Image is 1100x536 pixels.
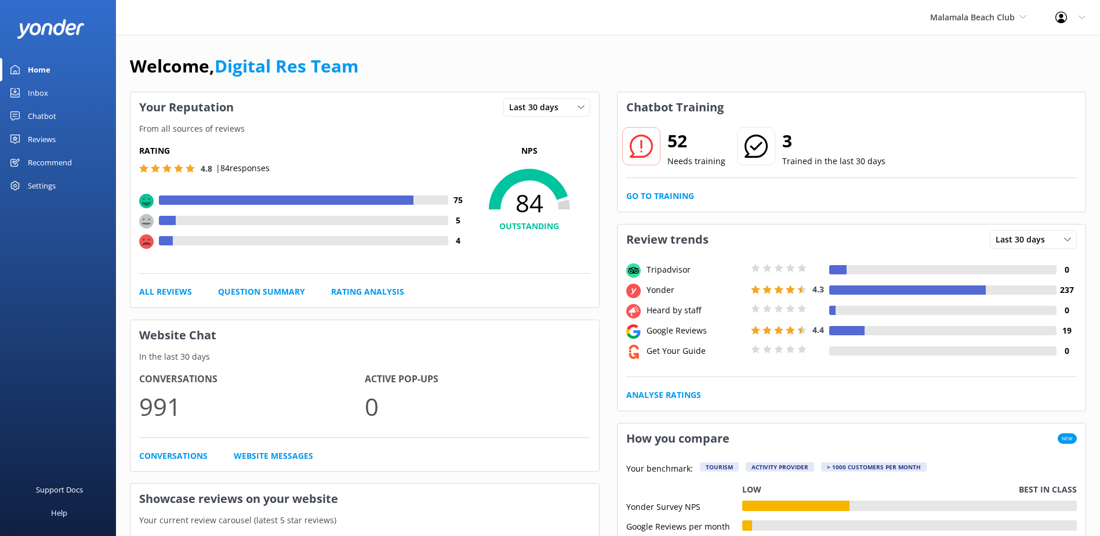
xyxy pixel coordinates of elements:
[234,450,313,462] a: Website Messages
[742,483,761,496] p: Low
[618,92,732,122] h3: Chatbot Training
[139,372,365,387] h4: Conversations
[130,52,358,80] h1: Welcome,
[28,81,48,104] div: Inbox
[782,127,885,155] h2: 3
[51,501,67,524] div: Help
[139,285,192,298] a: All Reviews
[448,214,469,227] h4: 5
[130,92,242,122] h3: Your Reputation
[216,162,270,175] p: | 84 responses
[626,190,694,202] a: Go to Training
[139,450,208,462] a: Conversations
[365,372,590,387] h4: Active Pop-ups
[1057,345,1077,357] h4: 0
[36,478,83,501] div: Support Docs
[469,220,590,233] h4: OUTSTANDING
[1057,263,1077,276] h4: 0
[1057,304,1077,317] h4: 0
[130,350,599,363] p: In the last 30 days
[28,128,56,151] div: Reviews
[1019,483,1077,496] p: Best in class
[139,387,365,426] p: 991
[218,285,305,298] a: Question Summary
[930,12,1015,23] span: Malamala Beach Club
[626,462,693,476] p: Your benchmark:
[139,144,469,157] h5: Rating
[996,233,1052,246] span: Last 30 days
[626,520,742,531] div: Google Reviews per month
[644,284,748,296] div: Yonder
[812,284,824,295] span: 4.3
[1057,324,1077,337] h4: 19
[700,462,739,472] div: Tourism
[618,224,717,255] h3: Review trends
[469,189,590,218] span: 84
[215,54,358,78] a: Digital Res Team
[130,320,599,350] h3: Website Chat
[448,194,469,207] h4: 75
[667,127,725,155] h2: 52
[618,423,738,454] h3: How you compare
[1057,284,1077,296] h4: 237
[365,387,590,426] p: 0
[28,58,50,81] div: Home
[28,174,56,197] div: Settings
[28,104,56,128] div: Chatbot
[331,285,404,298] a: Rating Analysis
[130,122,599,135] p: From all sources of reviews
[130,484,599,514] h3: Showcase reviews on your website
[28,151,72,174] div: Recommend
[17,19,84,38] img: yonder-white-logo.png
[644,304,748,317] div: Heard by staff
[644,324,748,337] div: Google Reviews
[782,155,885,168] p: Trained in the last 30 days
[130,514,599,527] p: Your current review carousel (latest 5 star reviews)
[448,234,469,247] h4: 4
[644,345,748,357] div: Get Your Guide
[509,101,565,114] span: Last 30 days
[667,155,725,168] p: Needs training
[644,263,748,276] div: Tripadvisor
[812,324,824,335] span: 4.4
[746,462,814,472] div: Activity Provider
[821,462,927,472] div: > 1000 customers per month
[201,163,212,174] span: 4.8
[626,389,701,401] a: Analyse Ratings
[469,144,590,157] p: NPS
[626,501,742,511] div: Yonder Survey NPS
[1058,433,1077,444] span: New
